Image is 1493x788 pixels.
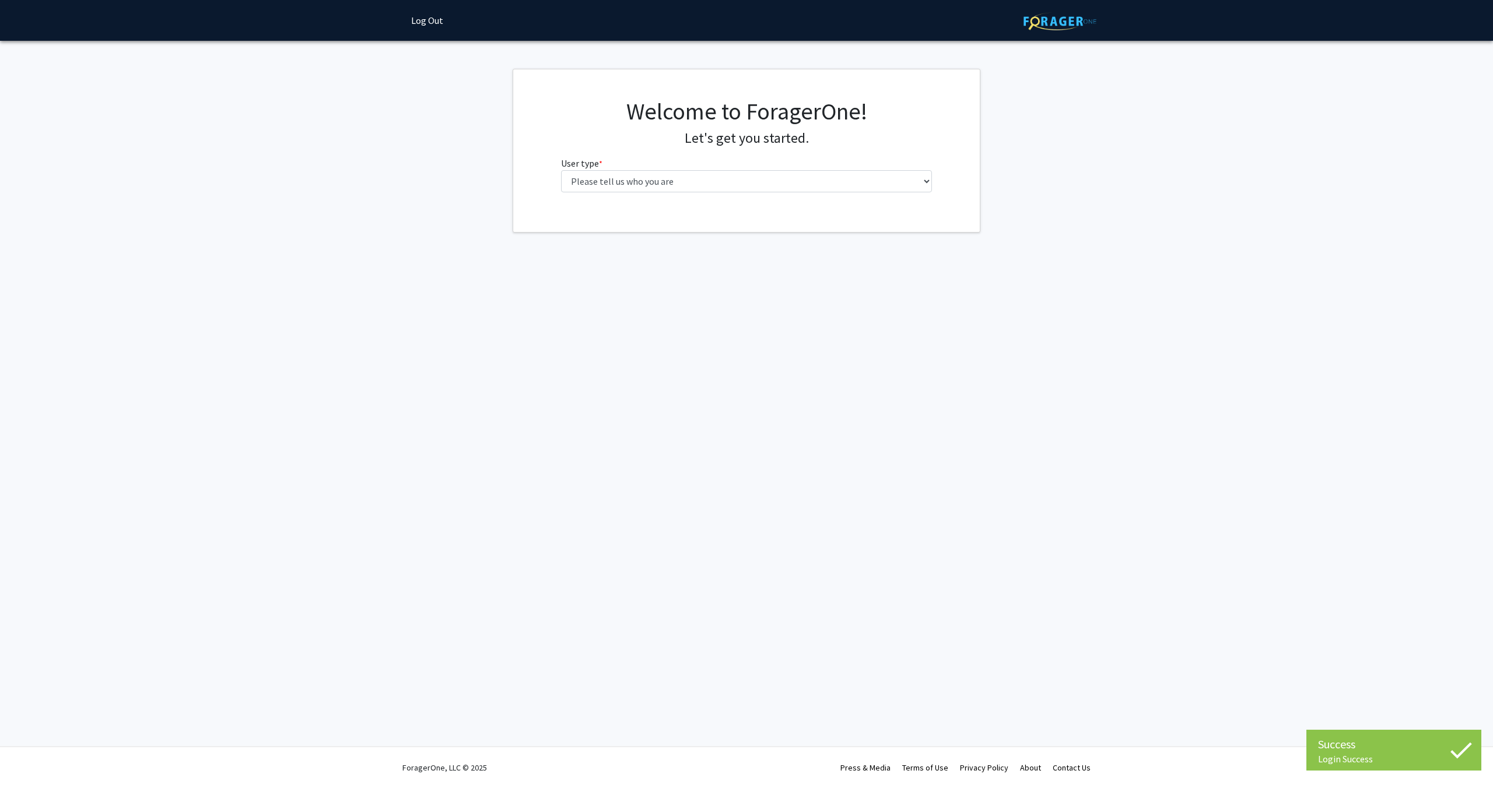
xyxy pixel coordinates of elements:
[1024,12,1096,30] img: ForagerOne Logo
[561,156,602,170] label: User type
[561,130,933,147] h4: Let's get you started.
[840,762,891,773] a: Press & Media
[1318,753,1470,765] div: Login Success
[561,97,933,125] h1: Welcome to ForagerOne!
[960,762,1008,773] a: Privacy Policy
[1053,762,1091,773] a: Contact Us
[1318,736,1470,753] div: Success
[402,747,487,788] div: ForagerOne, LLC © 2025
[902,762,948,773] a: Terms of Use
[1020,762,1041,773] a: About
